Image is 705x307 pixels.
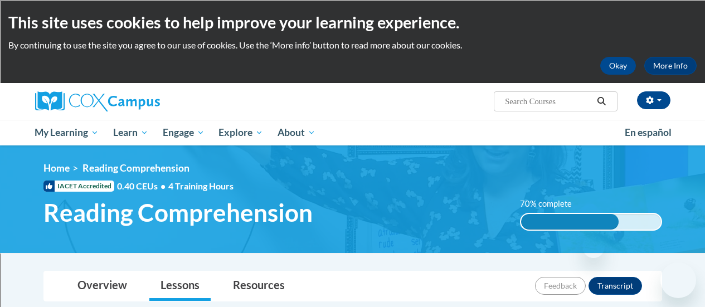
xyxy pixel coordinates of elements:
span: About [278,126,315,139]
a: Learn [106,120,155,145]
button: Search [593,95,610,108]
a: Cox Campus [35,91,236,111]
span: Reading Comprehension [43,198,313,227]
a: About [270,120,323,145]
a: My Learning [28,120,106,145]
span: My Learning [35,126,99,139]
input: Search Courses [504,95,593,108]
span: Explore [218,126,263,139]
img: Cox Campus [35,91,160,111]
span: 4 Training Hours [168,181,234,191]
a: Engage [155,120,212,145]
a: Home [43,162,70,174]
a: En español [618,121,679,144]
span: Reading Comprehension [82,162,189,174]
button: Account Settings [637,91,670,109]
span: Learn [113,126,148,139]
span: Engage [163,126,205,139]
iframe: Button to launch messaging window [660,262,696,298]
div: Main menu [27,120,679,145]
div: 70% complete [521,214,619,230]
span: 0.40 CEUs [117,180,168,192]
label: 70% complete [520,198,584,210]
span: En español [625,126,672,138]
span: IACET Accredited [43,181,114,192]
span: • [161,181,166,191]
a: Explore [211,120,270,145]
iframe: Close message [582,236,605,258]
